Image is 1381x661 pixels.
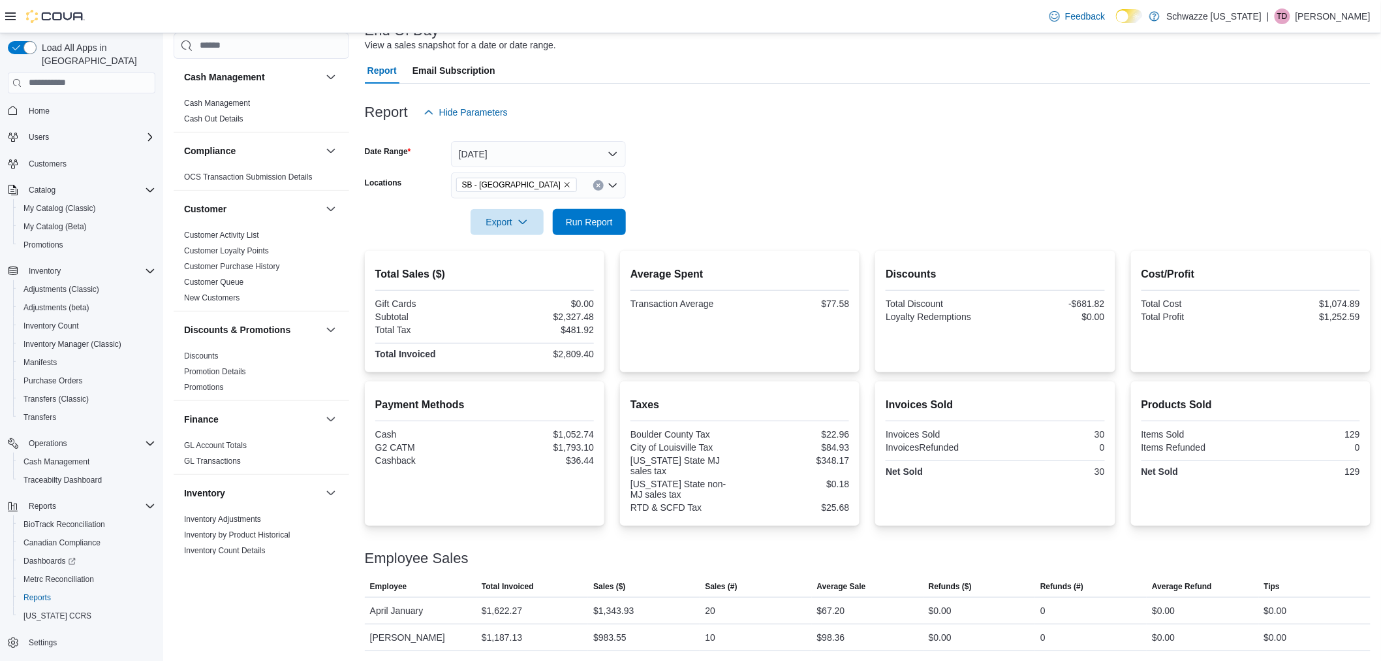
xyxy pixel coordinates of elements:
span: Report [367,57,397,84]
a: Inventory Adjustments [184,515,261,524]
span: SB - [GEOGRAPHIC_DATA] [462,178,561,191]
a: My Catalog (Classic) [18,201,101,216]
div: Cash Management [174,95,349,132]
span: Sales (#) [705,581,737,592]
span: Export [478,209,536,235]
div: $1,187.13 [482,630,522,645]
span: Tips [1264,581,1280,592]
button: Inventory Manager (Classic) [13,335,161,353]
div: -$681.82 [998,298,1105,309]
span: My Catalog (Classic) [23,203,96,214]
span: Manifests [23,357,57,368]
a: Adjustments (Classic) [18,282,104,297]
button: Catalog [3,181,161,199]
button: [DATE] [451,141,626,167]
strong: Net Sold [1141,466,1179,477]
div: Invoices Sold [886,429,993,440]
a: Promotions [184,383,224,392]
span: Transfers [18,410,155,425]
button: Inventory [184,487,320,500]
div: Thomas Diperna [1275,8,1290,24]
span: Transfers (Classic) [18,391,155,407]
h3: Report [365,105,408,120]
label: Locations [365,178,402,188]
a: Discounts [184,351,219,361]
div: RTD & SCFD Tax [630,502,737,513]
h3: Employee Sales [365,551,469,566]
span: Feedback [1065,10,1105,23]
span: Customer Loyalty Points [184,246,269,256]
button: Adjustments (beta) [13,298,161,317]
div: Transaction Average [630,298,737,309]
span: Settings [29,637,57,648]
p: [PERSON_NAME] [1296,8,1371,24]
div: Finance [174,438,349,474]
div: 129 [1253,429,1360,440]
div: Loyalty Redemptions [886,312,993,322]
span: BioTrack Reconciliation [23,519,105,530]
span: My Catalog (Classic) [18,201,155,216]
a: Metrc Reconciliation [18,572,99,587]
span: Inventory Count [18,318,155,334]
button: Operations [3,434,161,453]
div: Total Profit [1141,312,1249,322]
span: Reports [18,590,155,605]
span: TD [1277,8,1288,24]
div: $1,052.74 [487,429,594,440]
div: April January [365,598,476,624]
button: Reports [13,588,161,607]
span: Purchase Orders [23,376,83,386]
div: 129 [1253,466,1360,477]
span: Adjustments (Classic) [18,282,155,297]
button: Finance [323,411,339,427]
span: Users [29,132,49,142]
div: $0.00 [1264,603,1287,619]
span: My Catalog (Beta) [18,219,155,234]
span: Metrc Reconciliation [18,572,155,587]
span: Home [29,106,50,116]
span: Total Invoiced [482,581,534,592]
p: Schwazze [US_STATE] [1166,8,1262,24]
span: Cash Management [23,457,89,467]
span: Operations [23,436,155,451]
a: Cash Management [18,454,95,470]
a: [US_STATE] CCRS [18,608,97,624]
h3: Discounts & Promotions [184,323,290,336]
button: My Catalog (Classic) [13,199,161,218]
h2: Invoices Sold [886,397,1104,413]
button: Transfers [13,408,161,427]
span: Canadian Compliance [18,535,155,551]
div: $36.44 [487,455,594,466]
a: Customer Queue [184,278,243,287]
span: New Customers [184,293,240,303]
button: Open list of options [608,180,618,191]
a: GL Account Totals [184,441,247,450]
button: Cash Management [13,453,161,471]
h3: Inventory [184,487,225,500]
button: Run Report [553,209,626,235]
div: $0.00 [1152,630,1175,645]
div: $0.18 [743,479,850,489]
span: Dashboards [23,556,76,566]
span: Inventory by Product Historical [184,530,290,540]
span: Traceabilty Dashboard [18,472,155,488]
button: Customers [3,154,161,173]
a: My Catalog (Beta) [18,219,92,234]
div: $0.00 [998,312,1105,322]
button: Inventory [3,262,161,280]
span: Inventory Count Details [184,545,266,556]
div: Cash [375,429,482,440]
button: Users [3,128,161,146]
span: Transfers [23,412,56,423]
div: G2 CATM [375,442,482,453]
span: Inventory [29,266,61,276]
div: [US_STATE] State non-MJ sales tax [630,479,737,500]
div: 30 [998,429,1105,440]
div: $0.00 [929,630,952,645]
button: Users [23,129,54,145]
a: Canadian Compliance [18,535,106,551]
a: Customers [23,156,72,172]
strong: Net Sold [886,466,923,477]
button: Customer [323,201,339,217]
label: Date Range [365,146,411,157]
